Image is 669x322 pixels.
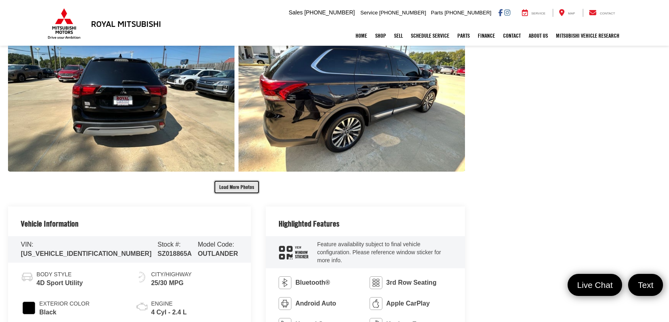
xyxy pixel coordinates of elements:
[453,26,474,46] a: Parts: Opens in a new tab
[553,9,581,17] a: Map
[634,279,657,290] span: Text
[39,308,89,317] span: Black
[151,300,187,308] span: Engine
[568,12,575,15] span: Map
[352,26,371,46] a: Home
[46,8,82,39] img: Mitsubishi
[445,10,491,16] span: [PHONE_NUMBER]
[304,9,355,16] span: [PHONE_NUMBER]
[474,26,499,46] a: Finance
[386,299,430,308] span: Apple CarPlay
[279,219,340,228] h2: Highlighted Features
[370,297,382,310] img: Apple CarPlay
[135,271,148,284] img: Fuel Economy
[360,10,378,16] span: Service
[198,250,238,257] span: OUTLANDER
[370,276,382,289] img: 3rd Row Seating
[91,19,161,28] h3: Royal Mitsubishi
[583,9,621,17] a: Contact
[21,250,152,257] span: [US_VEHICLE_IDENTIFICATION_NUMBER]
[36,271,83,279] span: Body Style
[552,26,623,46] a: Mitsubishi Vehicle Research
[151,279,192,288] span: 25/30 MPG
[295,250,309,255] span: Window
[295,299,336,308] span: Android Auto
[21,241,33,248] span: VIN:
[36,279,83,288] span: 4D Sport Utility
[238,2,465,172] a: Expand Photo 7
[279,297,291,310] img: Android Auto
[498,9,503,16] a: Facebook: Click to visit our Facebook page
[568,274,623,296] a: Live Chat
[431,10,443,16] span: Parts
[279,276,291,289] img: Bluetooth®
[600,12,615,15] span: Contact
[504,9,510,16] a: Instagram: Click to visit our Instagram page
[390,26,407,46] a: Sell
[279,245,309,259] div: window sticker
[573,279,617,290] span: Live Chat
[151,271,192,279] span: City/Highway
[295,255,309,259] span: Sticker
[289,9,303,16] span: Sales
[499,26,525,46] a: Contact
[39,300,89,308] span: Exterior Color
[295,278,330,288] span: Bluetooth®
[151,308,187,317] span: 4 Cyl - 2.4 L
[8,2,234,172] a: Expand Photo 6
[21,219,79,228] h2: Vehicle Information
[214,180,260,194] button: Load More Photos
[516,9,552,17] a: Service
[532,12,546,15] span: Service
[628,274,663,296] a: Text
[198,241,234,248] span: Model Code:
[317,241,441,263] span: Feature availability subject to final vehicle configuration. Please reference window sticker for ...
[295,245,309,250] span: View
[22,302,35,314] span: #000000
[158,241,181,248] span: Stock #:
[525,26,552,46] a: About Us
[407,26,453,46] a: Schedule Service: Opens in a new tab
[158,250,192,257] span: SZ018865A
[379,10,426,16] span: [PHONE_NUMBER]
[386,278,437,288] span: 3rd Row Seating
[371,26,390,46] a: Shop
